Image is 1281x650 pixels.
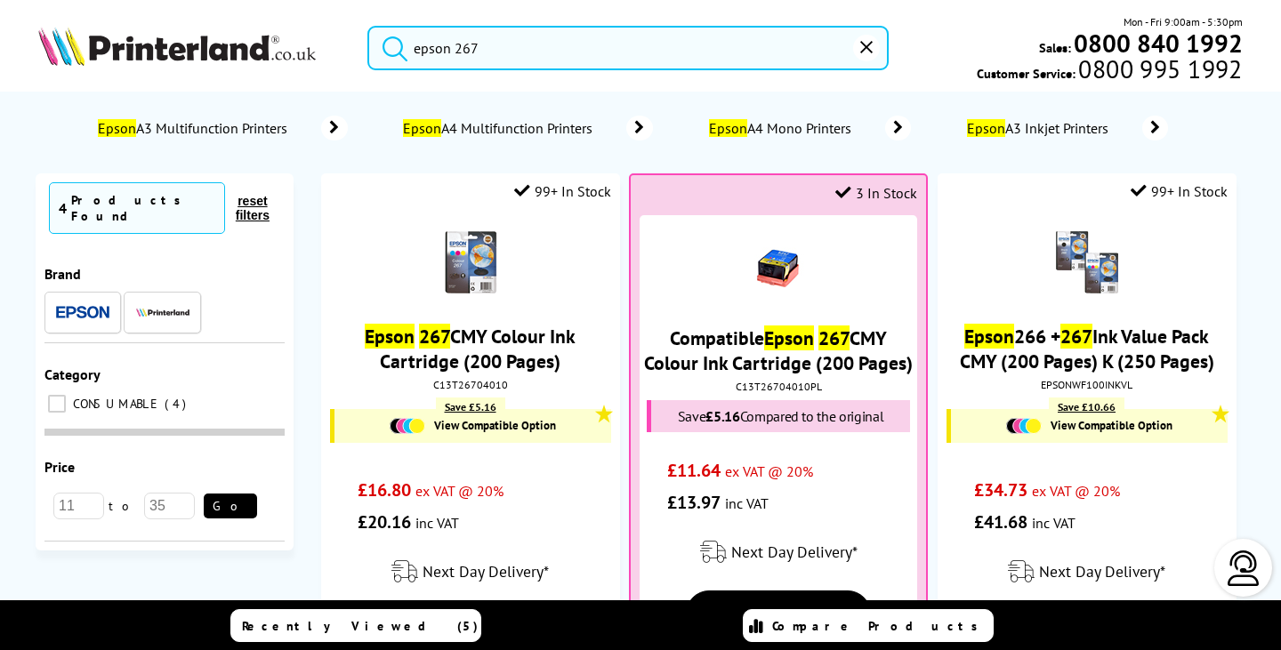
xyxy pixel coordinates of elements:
[403,119,441,137] mark: Epson
[1039,39,1071,56] span: Sales:
[165,396,190,412] span: 4
[1076,60,1242,77] span: 0800 995 1992
[818,325,850,350] mark: 267
[964,119,1116,137] span: A3 Inkjet Printers
[358,478,411,502] span: £16.80
[772,618,987,634] span: Compare Products
[358,510,411,534] span: £20.16
[706,119,859,137] span: A4 Mono Printers
[1074,27,1243,60] b: 0800 840 1992
[204,494,257,518] button: Go
[974,510,1027,534] span: £41.68
[415,482,504,500] span: ex VAT @ 20%
[974,478,1027,502] span: £34.73
[1039,561,1165,582] span: Next Day Delivery*
[330,547,611,597] div: modal_delivery
[835,184,917,202] div: 3 In Stock
[44,458,75,476] span: Price
[419,324,450,349] mark: 267
[706,116,911,140] a: EpsonA4 Mono Printers
[747,233,810,295] img: 26510267-small.jpg
[96,116,348,140] a: EpsonA3 Multifunction Printers
[964,324,1014,349] mark: Epson
[365,324,415,349] mark: Epson
[705,407,739,425] span: £5.16
[647,400,910,432] div: Save Compared to the original
[709,119,747,137] mark: Epson
[334,378,607,391] div: C13T26704010
[59,199,67,217] span: 4
[68,396,163,412] span: CONSUMABLE
[225,193,280,223] button: reset filters
[951,378,1223,391] div: EPSONWF100INKVL
[390,418,425,434] img: Cartridges
[367,26,888,70] input: Search
[53,493,104,519] input: 11
[98,119,136,137] mark: Epson
[71,192,215,224] div: Products Found
[56,306,109,319] img: Epson
[136,308,189,317] img: Printerland
[1032,482,1120,500] span: ex VAT @ 20%
[667,459,721,482] span: £11.64
[434,418,556,433] span: View Compatible Option
[144,493,195,519] input: 35
[686,590,871,637] a: View
[1056,231,1118,293] img: Epson-WF-100W-Ink-Multipack-small.gif
[104,498,144,514] span: to
[1051,418,1172,433] span: View Compatible Option
[96,119,294,137] span: A3 Multifunction Printers
[1071,35,1243,52] a: 0800 840 1992
[401,116,653,140] a: EpsonA4 Multifunction Printers
[242,618,479,634] span: Recently Viewed (5)
[644,380,913,393] div: C13T26704010PL
[401,119,600,137] span: A4 Multifunction Printers
[725,494,769,512] span: inc VAT
[439,231,502,293] img: Epson-WF-100W-Colour-Ink-Small.gif
[667,491,721,514] span: £13.97
[1124,13,1243,30] span: Mon - Fri 9:00am - 5:30pm
[38,27,345,69] a: Printerland Logo
[977,60,1242,82] span: Customer Service:
[415,514,459,532] span: inc VAT
[1131,182,1228,200] div: 99+ In Stock
[725,462,813,480] span: ex VAT @ 20%
[1032,514,1076,532] span: inc VAT
[1049,397,1124,416] div: Save £10.66
[731,542,858,562] span: Next Day Delivery*
[343,418,602,434] a: View Compatible Option
[1006,418,1042,434] img: Cartridges
[1226,550,1261,586] img: user-headset-light.svg
[743,609,994,642] a: Compare Products
[960,418,1219,434] a: View Compatible Option
[44,265,81,283] span: Brand
[640,527,917,577] div: modal_delivery
[365,324,576,373] a: Epson 267CMY Colour Ink Cartridge (200 Pages)
[960,324,1214,373] a: Epson266 +267Ink Value Pack CMY (200 Pages) K (250 Pages)
[423,561,549,582] span: Next Day Delivery*
[38,27,316,66] img: Printerland Logo
[1060,324,1092,349] mark: 267
[947,547,1228,597] div: modal_delivery
[436,397,505,416] div: Save £5.16
[230,609,481,642] a: Recently Viewed (5)
[48,395,66,413] input: CONSUMABLE 4
[644,325,913,375] a: CompatibleEpson 267CMY Colour Ink Cartridge (200 Pages)
[967,119,1005,137] mark: Epson
[964,116,1168,140] a: EpsonA3 Inkjet Printers
[44,365,101,383] span: Category
[514,182,611,200] div: 99+ In Stock
[764,325,814,350] mark: Epson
